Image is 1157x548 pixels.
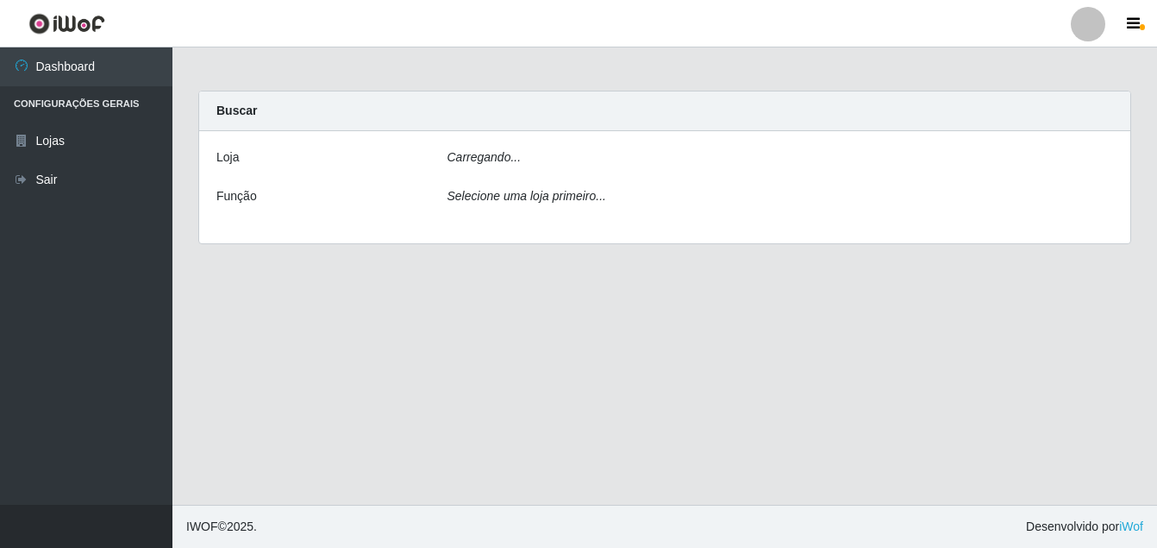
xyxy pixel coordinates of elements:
[447,150,522,164] i: Carregando...
[216,187,257,205] label: Função
[186,520,218,533] span: IWOF
[1026,518,1143,536] span: Desenvolvido por
[447,189,606,203] i: Selecione uma loja primeiro...
[216,104,257,117] strong: Buscar
[28,13,105,35] img: CoreUI Logo
[1119,520,1143,533] a: iWof
[216,148,239,167] label: Loja
[186,518,257,536] span: © 2025 .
